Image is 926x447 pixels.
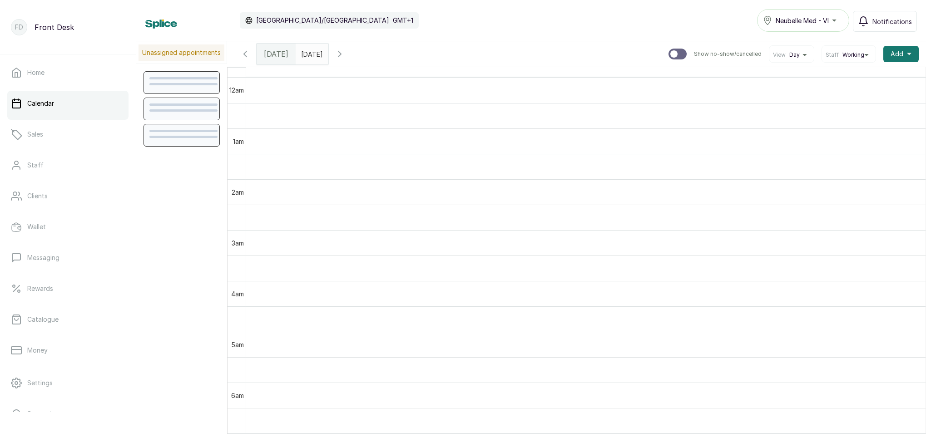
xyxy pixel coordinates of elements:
[7,91,129,116] a: Calendar
[694,50,762,58] p: Show no-show/cancelled
[35,22,74,33] p: Front Desk
[15,23,23,32] p: FD
[27,315,59,324] p: Catalogue
[256,16,389,25] p: [GEOGRAPHIC_DATA]/[GEOGRAPHIC_DATA]
[139,44,224,61] p: Unassigned appointments
[789,51,800,59] span: Day
[393,16,413,25] p: GMT+1
[27,284,53,293] p: Rewards
[826,51,839,59] span: Staff
[891,49,903,59] span: Add
[853,11,917,32] button: Notifications
[826,51,872,59] button: StaffWorking
[776,16,829,25] span: Neubelle Med - VI
[27,68,45,77] p: Home
[230,238,246,248] div: 3am
[7,276,129,301] a: Rewards
[7,338,129,363] a: Money
[228,85,246,95] div: 12am
[7,152,129,178] a: Staff
[27,192,48,201] p: Clients
[27,378,53,388] p: Settings
[842,51,864,59] span: Working
[27,346,48,355] p: Money
[27,130,43,139] p: Sales
[229,340,246,349] div: 5am
[7,307,129,332] a: Catalogue
[7,401,129,427] a: Support
[230,187,246,197] div: 2am
[27,99,54,108] p: Calendar
[27,222,46,231] p: Wallet
[7,60,129,85] a: Home
[27,161,44,170] p: Staff
[773,51,810,59] button: ViewDay
[773,51,786,59] span: View
[257,44,296,64] div: [DATE]
[231,137,246,146] div: 1am
[883,46,919,62] button: Add
[27,409,52,418] p: Support
[7,122,129,147] a: Sales
[27,253,59,262] p: Messaging
[7,370,129,396] a: Settings
[7,214,129,240] a: Wallet
[7,245,129,270] a: Messaging
[229,289,246,299] div: 4am
[757,9,849,32] button: Neubelle Med - VI
[872,17,912,26] span: Notifications
[7,183,129,209] a: Clients
[264,49,288,59] span: [DATE]
[229,391,246,400] div: 6am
